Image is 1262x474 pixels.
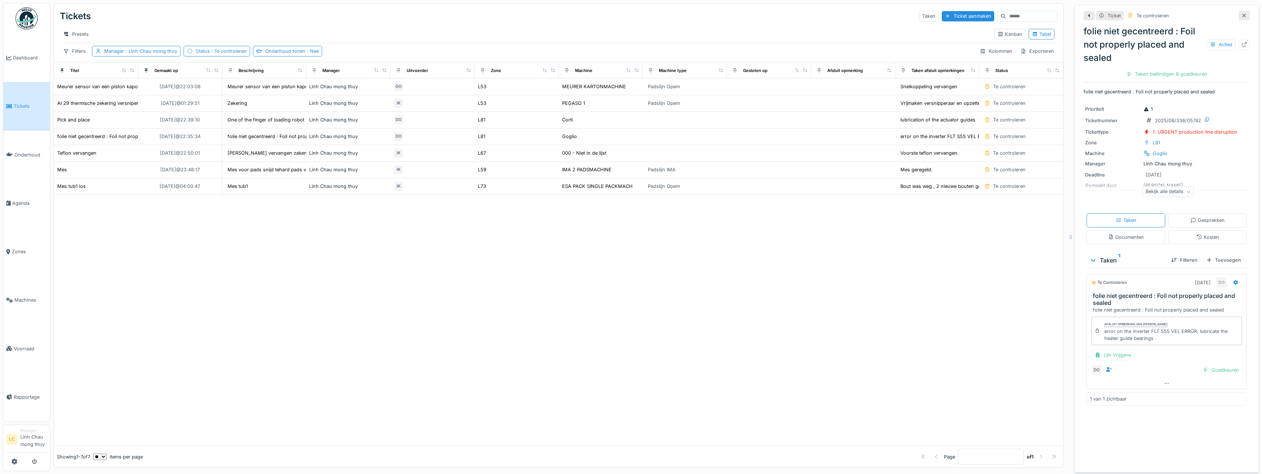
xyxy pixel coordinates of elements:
div: 1 [1143,106,1153,113]
div: Ticketnummer [1085,117,1140,124]
div: Linh Chau mong thuy [309,166,387,173]
div: Te controleren [993,150,1026,157]
div: Te controleren [993,83,1026,90]
span: Voorraad [14,345,47,352]
div: Machine type [659,68,687,74]
div: Linh Chau mong thuy [309,100,387,107]
div: Ticket aanmaken [942,11,994,21]
div: [DATE] @ 01:29:51 [161,100,199,107]
div: Tickettype [1085,128,1140,135]
div: Taken afsluit opmerkingen [912,68,964,74]
div: Corti [562,116,573,123]
div: Status [196,48,247,55]
div: Mes tub1 [228,183,248,190]
div: Zone [491,68,501,74]
div: L73 [478,183,486,190]
div: IK [393,181,404,192]
div: 2025/08/336/05742 [1155,117,1201,124]
div: folie niet gecentreerd : Foil not properly placed and sealed [1084,25,1250,65]
strong: of 1 [1027,453,1034,460]
div: Te controleren [993,116,1026,123]
div: Padslijn Opem [648,83,680,90]
div: [DATE] @ 22:03:08 [160,83,201,90]
div: Prioriteit [1085,106,1140,113]
div: [DATE] @ 22:39:10 [160,116,200,123]
div: Linh Chau mong thuy [309,116,387,123]
div: Pick and place [57,116,90,123]
div: Meurer sensor van een piston kapot [228,83,309,90]
span: Agenda [12,200,47,207]
div: 1 van 1 zichtbaar [1090,395,1127,402]
div: PEGASO 1 [562,100,585,107]
div: Vrijmaken versnipperaar en opzetten termiek. [900,100,1002,107]
div: Goglio [1153,150,1167,157]
span: Zones [12,248,47,255]
div: Toevoegen [1203,255,1244,265]
img: Badge_color-CXgf-gQk.svg [16,7,38,30]
div: L81 [478,133,485,140]
div: [DATE] @ 22:35:34 [160,133,201,140]
div: Acties [1207,39,1236,50]
div: IMA 2 PADSMACHINE [562,166,612,173]
div: Te controleren [1136,12,1169,19]
div: Uitvoerder [407,68,428,74]
sup: 1 [1118,256,1120,265]
div: Te controleren [993,100,1026,107]
p: folie niet gecentreerd : Foil not properly placed and sealed [1084,88,1250,95]
div: Te controleren [1091,279,1127,286]
span: Onderhoud [14,151,47,158]
div: Voorste teflon vervangen. [900,150,959,157]
div: Linh Chau mong thuy [309,183,387,190]
div: IK [393,98,404,109]
div: Beschrijving [239,68,264,74]
div: Presets [60,29,92,39]
div: IK [393,148,404,158]
a: Tickets [3,82,50,130]
div: L67 [478,150,486,157]
div: Exporteren [1017,46,1057,56]
div: Mes voor pads snijd tehard pads valen op de grond [228,166,345,173]
div: Kosten [1196,234,1219,241]
div: items per page [93,453,143,460]
div: Taken [1116,217,1136,224]
div: Te controleren [993,133,1026,140]
div: Onderhoud tonen [265,48,319,55]
span: : Te controleren [210,48,247,54]
div: 000 - Niet in de lijst [562,150,606,157]
div: Linh Chau mong thuy [309,150,387,157]
li: LC [6,434,17,445]
div: Linh Chau mong thuy [1085,160,1248,167]
div: Padslijn IMA [648,166,676,173]
div: Manager [322,68,340,74]
div: Snelkoppeling vervangen [900,83,957,90]
span: : Nee [305,48,319,54]
div: Te controleren [993,183,1026,190]
div: One of the finger of loading robot stuck in wro... [228,116,338,123]
div: Filteren [1168,255,1200,265]
div: Filters [60,46,89,56]
div: [DATE] @ 04:00:47 [160,183,200,190]
div: Padslijn Opem [648,100,680,107]
div: Al 29 thermische zekering versniperaar [57,100,146,107]
a: LC ManagerLinh Chau mong thuy [6,428,47,453]
div: Manager [1085,160,1140,167]
div: Zekering [228,100,247,107]
div: Tickets [60,7,91,26]
div: Taken beëindigen & goedkeuren [1123,69,1210,79]
div: Linh Chau mong thuy [309,83,387,90]
div: Te controleren [993,166,1026,173]
div: Padslijn Opem [648,183,680,190]
a: Rapportage [3,373,50,421]
li: Linh Chau mong thuy [20,428,47,451]
div: [DATE] [1195,279,1211,286]
div: DO [1091,365,1102,375]
div: [DATE] @ 23:48:17 [160,166,200,173]
span: Tickets [14,103,47,110]
div: [DATE] [1146,171,1162,178]
div: Taken [1090,256,1165,265]
div: Zone [1085,139,1140,146]
h3: folie niet gecentreerd : Foil not properly placed and sealed [1093,292,1244,306]
div: Ticket [1108,12,1121,19]
div: [PERSON_NAME] vervangen zaken open [228,150,320,157]
div: Kolommen [977,46,1016,56]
